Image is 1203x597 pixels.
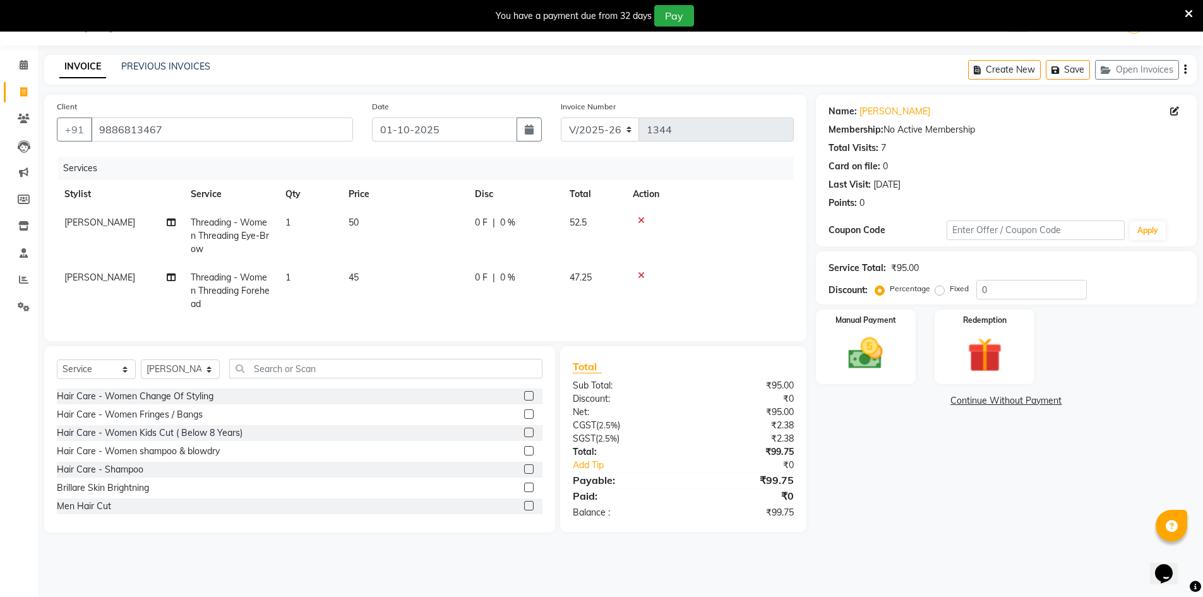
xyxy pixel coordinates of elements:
div: ₹99.75 [683,506,803,519]
span: SGST [573,433,596,444]
label: Redemption [963,315,1007,326]
button: Apply [1130,221,1166,240]
div: Total Visits: [829,142,878,155]
div: ₹2.38 [683,432,803,445]
th: Qty [278,180,341,208]
div: ₹0 [683,488,803,504]
div: ( ) [563,419,683,432]
button: Create New [968,60,1041,80]
div: Hair Care - Women Fringes / Bangs [57,408,203,421]
th: Disc [467,180,562,208]
th: Price [341,180,467,208]
div: Men Hair Cut [57,500,111,513]
div: ₹99.75 [683,473,803,488]
div: ₹95.00 [891,262,919,275]
div: Brillare Skin Brightning [57,481,149,495]
label: Fixed [950,283,969,294]
div: Service Total: [829,262,886,275]
a: Add Tip [563,459,703,472]
span: 0 % [500,271,515,284]
input: Search or Scan [229,359,542,378]
div: Points: [829,196,857,210]
img: _gift.svg [957,334,1013,377]
iframe: chat widget [1150,546,1190,584]
a: Continue Without Payment [818,394,1194,407]
div: Hair Care - Women Change Of Styling [57,390,213,403]
div: ₹95.00 [683,379,803,392]
input: Search by Name/Mobile/Email/Code [91,118,353,142]
div: ₹0 [703,459,803,472]
div: Card on file: [829,160,880,173]
div: Hair Care - Women shampoo & blowdry [57,445,220,458]
div: No Active Membership [829,123,1184,136]
span: 2.5% [599,420,618,430]
button: Pay [654,5,694,27]
div: ₹0 [683,392,803,406]
div: Balance : [563,506,683,519]
img: _cash.svg [837,334,894,373]
div: Discount: [829,284,868,297]
button: Save [1046,60,1090,80]
div: Name: [829,105,857,118]
span: Threading - Women Threading Eye-Brow [191,217,269,255]
span: | [493,216,495,229]
div: Total: [563,445,683,459]
span: 0 % [500,216,515,229]
div: Discount: [563,392,683,406]
div: Hair Care - Women Kids Cut ( Below 8 Years) [57,426,242,440]
a: [PERSON_NAME] [859,105,930,118]
label: Manual Payment [835,315,896,326]
label: Percentage [890,283,930,294]
th: Service [183,180,278,208]
div: 7 [881,142,886,155]
th: Action [625,180,794,208]
div: Payable: [563,473,683,488]
div: ₹2.38 [683,419,803,432]
a: INVOICE [59,56,106,78]
div: Paid: [563,488,683,504]
span: 47.25 [570,272,592,283]
span: 2.5% [598,433,617,443]
div: ( ) [563,432,683,445]
th: Total [562,180,625,208]
span: 52.5 [570,217,587,228]
button: +91 [57,118,92,142]
span: CGST [573,419,596,431]
span: Threading - Women Threading Forehead [191,272,270,310]
a: PREVIOUS INVOICES [121,61,210,72]
div: Membership: [829,123,883,136]
div: You have a payment due from 32 days [496,9,652,23]
button: Open Invoices [1095,60,1179,80]
div: Last Visit: [829,178,871,191]
div: 0 [883,160,888,173]
div: ₹99.75 [683,445,803,459]
div: Services [58,157,803,180]
div: Hair Care - Shampoo [57,463,143,476]
span: [PERSON_NAME] [64,272,135,283]
span: 1 [285,217,290,228]
span: 50 [349,217,359,228]
div: ₹95.00 [683,406,803,419]
span: 0 F [475,271,488,284]
span: | [493,271,495,284]
label: Client [57,101,77,112]
div: Net: [563,406,683,419]
label: Date [372,101,389,112]
div: Sub Total: [563,379,683,392]
div: [DATE] [873,178,901,191]
div: Coupon Code [829,224,947,237]
span: [PERSON_NAME] [64,217,135,228]
span: 1 [285,272,290,283]
span: 0 F [475,216,488,229]
input: Enter Offer / Coupon Code [947,220,1125,240]
div: 0 [859,196,865,210]
label: Invoice Number [561,101,616,112]
th: Stylist [57,180,183,208]
span: 45 [349,272,359,283]
span: Total [573,360,602,373]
